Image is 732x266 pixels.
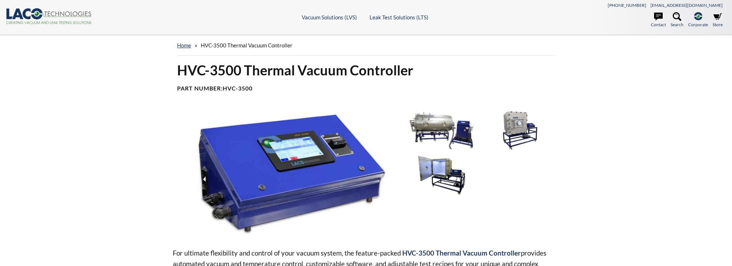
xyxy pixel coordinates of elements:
img: HVC-3500 in Cube Chamber System, angled view [482,109,556,151]
a: home [177,42,191,48]
a: Store [713,12,723,28]
img: HVC-3500 Thermal Vacuum Controller, angled view [173,109,399,236]
b: HVC-3500 [223,85,253,92]
a: [PHONE_NUMBER] [608,3,646,8]
a: Contact [651,12,666,28]
h4: Part Number: [177,85,555,92]
img: HVC-3500 in Cube Chamber System, open door [405,154,478,196]
a: Leak Test Solutions (LTS) [370,14,428,20]
a: Search [671,12,684,28]
strong: HVC-3500 Thermal Vacuum Controller [402,249,521,257]
span: HVC-3500 Thermal Vacuum Controller [201,42,292,48]
a: [EMAIL_ADDRESS][DOMAIN_NAME] [650,3,723,8]
h1: HVC-3500 Thermal Vacuum Controller [177,61,555,79]
div: » [177,35,555,56]
span: Corporate [688,21,708,28]
img: HVC-3500 Thermal Vacuum Controller in System, front view [405,109,478,151]
a: Vacuum Solutions (LVS) [302,14,357,20]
